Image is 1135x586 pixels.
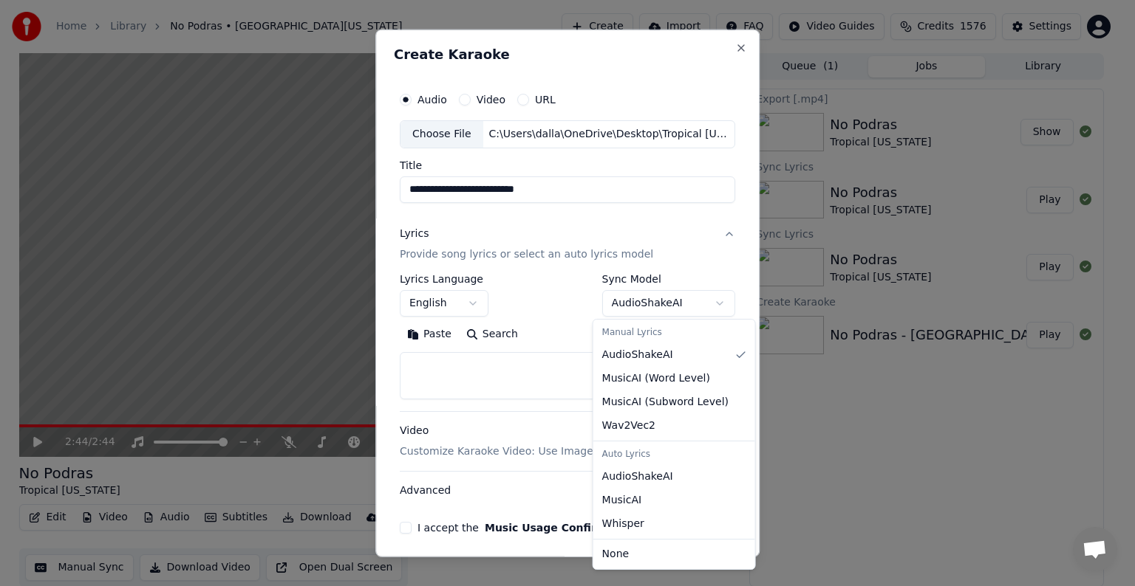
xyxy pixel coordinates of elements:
span: MusicAI ( Subword Level ) [602,395,729,410]
span: AudioShakeAI [602,469,673,484]
span: MusicAI ( Word Level ) [602,371,710,386]
span: AudioShakeAI [602,348,673,362]
div: Auto Lyrics [596,444,752,465]
span: Wav2Vec2 [602,418,655,433]
span: Whisper [602,517,644,531]
span: MusicAI [602,493,642,508]
span: None [602,547,630,562]
div: Manual Lyrics [596,323,752,343]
